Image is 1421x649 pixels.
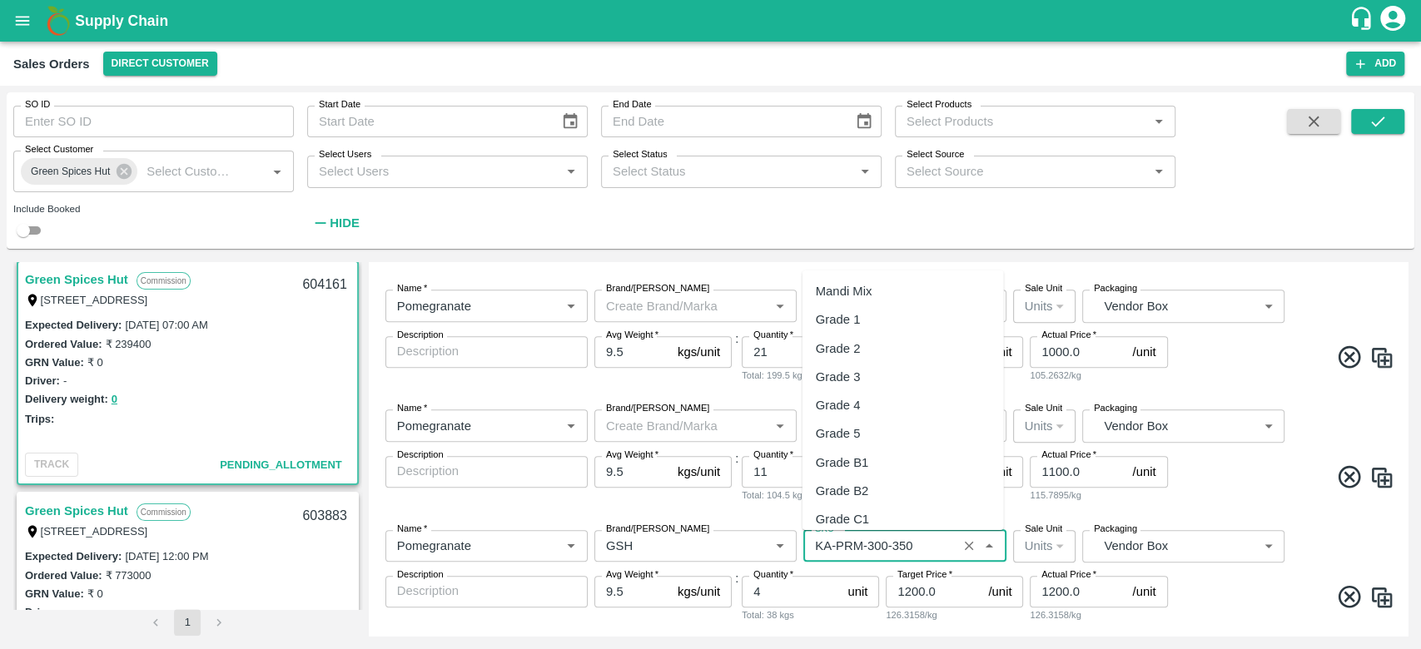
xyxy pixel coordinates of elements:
[742,576,841,607] input: 0.0
[1025,537,1053,555] p: Units
[1030,368,1167,383] div: 105.2632/kg
[13,53,90,75] div: Sales Orders
[1369,585,1394,610] img: CloneIcon
[319,98,360,111] label: Start Date
[292,265,356,305] div: 604161
[375,276,1401,396] div: :
[808,535,951,557] input: SKU
[854,161,876,182] button: Open
[816,453,869,472] div: Grade B1
[560,161,582,182] button: Open
[312,161,555,182] input: Select Users
[1030,488,1167,503] div: 115.7895/kg
[816,510,869,528] div: Grade C1
[816,282,872,300] div: Mandi Mix
[397,448,444,462] label: Description
[606,329,658,342] label: Avg Weight
[397,402,427,415] label: Name
[25,356,84,369] label: GRN Value:
[25,550,122,562] label: Expected Delivery :
[1104,417,1257,435] p: Vendor Box
[319,148,371,161] label: Select Users
[390,414,534,436] input: Name
[375,517,1401,637] div: :
[25,98,50,111] label: SO ID
[63,606,67,618] label: -
[25,606,60,618] label: Driver:
[886,607,1023,622] div: 126.3158/kg
[137,272,191,290] p: Commission
[816,482,869,500] div: Grade B2
[560,415,582,437] button: Open
[1369,465,1394,490] img: CloneIcon
[1025,297,1053,315] p: Units
[1349,6,1378,36] div: customer-support
[397,523,427,536] label: Name
[21,163,120,181] span: Green Spices Hut
[220,458,342,471] span: Pending_Allotment
[390,295,534,316] input: Name
[1041,568,1096,582] label: Actual Price
[292,497,356,536] div: 603883
[25,393,108,405] label: Delivery weight:
[560,295,582,316] button: Open
[613,98,651,111] label: End Date
[140,161,240,182] input: Select Customer
[594,336,671,368] input: 0.0
[13,106,294,137] input: Enter SO ID
[41,294,148,306] label: [STREET_ADDRESS]
[25,269,128,290] a: Green Spices Hut
[816,339,861,357] div: Grade 2
[742,488,879,503] div: Total: 104.5 kgs
[375,396,1401,516] div: :
[25,319,122,331] label: Expected Delivery :
[678,463,720,481] p: kgs/unit
[125,319,207,331] label: [DATE] 07:00 AM
[606,161,849,182] input: Select Status
[678,343,720,361] p: kgs/unit
[1025,402,1062,415] label: Sale Unit
[1148,111,1170,132] button: Open
[560,535,582,557] button: Open
[907,148,964,161] label: Select Source
[13,201,294,216] div: Include Booked
[897,568,952,582] label: Target Price
[75,12,168,29] b: Supply Chain
[848,106,880,137] button: Choose date
[1041,448,1096,462] label: Actual Price
[599,295,764,316] input: Create Brand/Marka
[907,98,971,111] label: Select Products
[1041,329,1096,342] label: Actual Price
[978,535,1000,557] button: Close
[678,582,720,601] p: kgs/unit
[1030,607,1167,622] div: 126.3158/kg
[25,500,128,522] a: Green Spices Hut
[397,282,427,295] label: Name
[1148,161,1170,182] button: Open
[307,106,548,137] input: Start Date
[742,607,879,622] div: Total: 38 kgs
[753,448,793,462] label: Quantity
[599,414,764,436] input: Create Brand/Marka
[816,310,861,329] div: Grade 1
[769,415,791,437] button: Open
[1132,343,1155,361] p: /unit
[103,52,217,76] button: Select DC
[847,582,867,601] p: unit
[25,569,102,582] label: Ordered Value:
[769,535,791,557] button: Open
[554,106,586,137] button: Choose date
[174,609,201,636] button: page 1
[606,568,658,582] label: Avg Weight
[87,356,103,369] label: ₹ 0
[815,523,839,536] label: SKU
[397,329,444,342] label: Description
[1369,345,1394,370] img: CloneIcon
[41,525,148,538] label: [STREET_ADDRESS]
[397,568,444,582] label: Description
[900,161,1143,182] input: Select Source
[25,413,54,425] label: Trips:
[606,523,709,536] label: Brand/[PERSON_NAME]
[753,329,793,342] label: Quantity
[742,368,879,383] div: Total: 199.5 kgs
